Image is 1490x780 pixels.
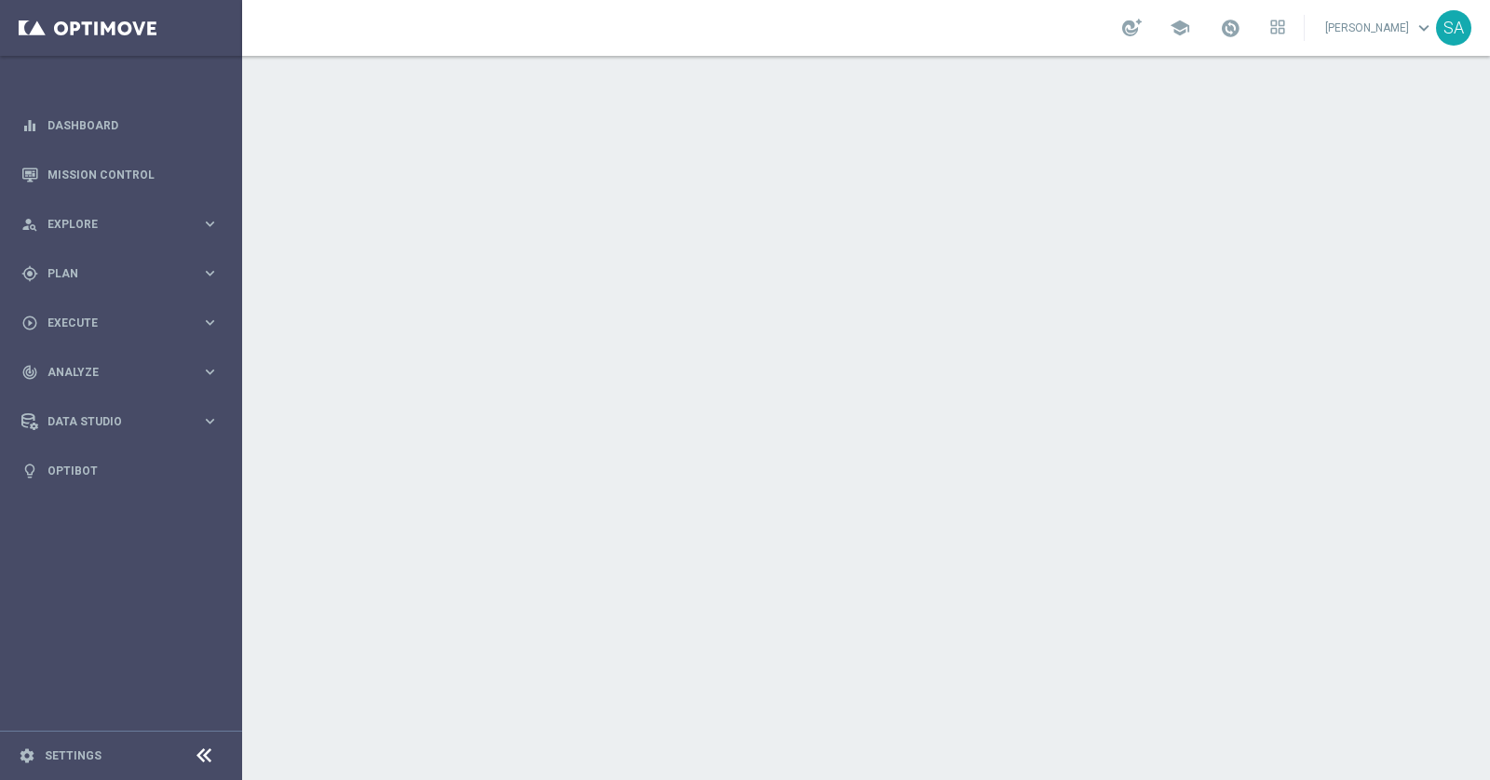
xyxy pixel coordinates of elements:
button: play_circle_outline Execute keyboard_arrow_right [20,316,220,330]
i: lightbulb [21,463,38,479]
span: school [1170,18,1190,38]
button: Data Studio keyboard_arrow_right [20,414,220,429]
span: Execute [47,317,201,329]
a: Mission Control [47,150,219,199]
i: settings [19,747,35,764]
span: Plan [47,268,201,279]
a: Dashboard [47,101,219,150]
button: equalizer Dashboard [20,118,220,133]
div: Analyze [21,364,201,381]
a: Settings [45,750,102,761]
div: Optibot [21,446,219,495]
span: keyboard_arrow_down [1414,18,1434,38]
div: Explore [21,216,201,233]
i: keyboard_arrow_right [201,264,219,282]
i: gps_fixed [21,265,38,282]
i: keyboard_arrow_right [201,314,219,331]
button: gps_fixed Plan keyboard_arrow_right [20,266,220,281]
i: person_search [21,216,38,233]
div: Dashboard [21,101,219,150]
button: person_search Explore keyboard_arrow_right [20,217,220,232]
span: Analyze [47,367,201,378]
span: Explore [47,219,201,230]
div: Mission Control [21,150,219,199]
button: track_changes Analyze keyboard_arrow_right [20,365,220,380]
a: Optibot [47,446,219,495]
i: keyboard_arrow_right [201,215,219,233]
i: equalizer [21,117,38,134]
span: Data Studio [47,416,201,427]
i: track_changes [21,364,38,381]
button: lightbulb Optibot [20,464,220,478]
i: keyboard_arrow_right [201,363,219,381]
i: keyboard_arrow_right [201,412,219,430]
div: SA [1436,10,1471,46]
button: Mission Control [20,168,220,182]
i: play_circle_outline [21,315,38,331]
div: Plan [21,265,201,282]
div: Data Studio [21,413,201,430]
div: Execute [21,315,201,331]
a: [PERSON_NAME]keyboard_arrow_down [1323,14,1436,42]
